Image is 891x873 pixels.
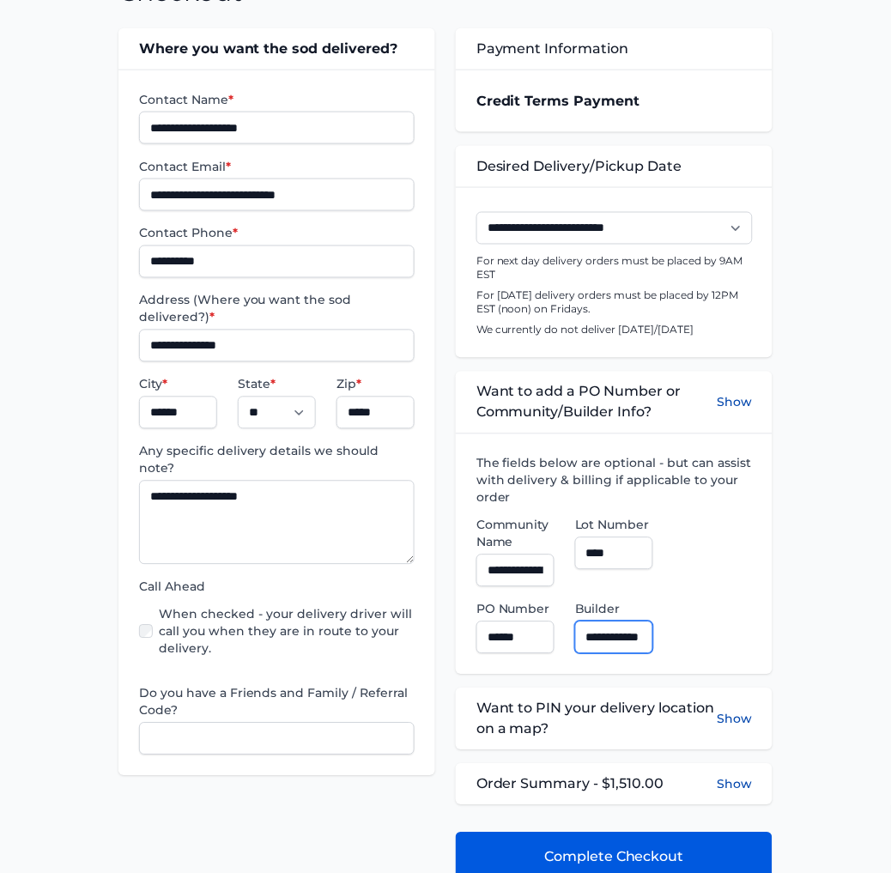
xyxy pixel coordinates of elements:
[476,93,640,109] strong: Credit Terms Payment
[476,517,555,551] label: Community Name
[139,579,415,596] label: Call Ahead
[476,382,717,423] span: Want to add a PO Number or Community/Builder Info?
[160,606,415,658] label: When checked - your delivery driver will call you when they are in route to your delivery.
[139,158,415,175] label: Contact Email
[476,774,664,795] span: Order Summary - $1,510.00
[476,455,752,506] label: The fields below are optional - but can assist with delivery & billing if applicable to your order
[575,601,653,618] label: Builder
[717,776,752,793] button: Show
[456,146,773,187] div: Desired Delivery/Pickup Date
[575,517,653,534] label: Lot Number
[238,376,316,393] label: State
[476,699,717,740] span: Want to PIN your delivery location on a map?
[139,292,415,326] label: Address (Where you want the sod delivered?)
[139,225,415,242] label: Contact Phone
[476,601,555,618] label: PO Number
[118,28,435,70] div: Where you want the sod delivered?
[717,382,752,423] button: Show
[717,699,752,740] button: Show
[476,324,752,337] p: We currently do not deliver [DATE]/[DATE]
[476,255,752,282] p: For next day delivery orders must be placed by 9AM EST
[139,91,415,108] label: Contact Name
[456,28,773,70] div: Payment Information
[336,376,415,393] label: Zip
[139,443,415,477] label: Any specific delivery details we should note?
[476,289,752,317] p: For [DATE] delivery orders must be placed by 12PM EST (noon) on Fridays.
[139,685,415,719] label: Do you have a Friends and Family / Referral Code?
[544,847,684,868] span: Complete Checkout
[139,376,217,393] label: City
